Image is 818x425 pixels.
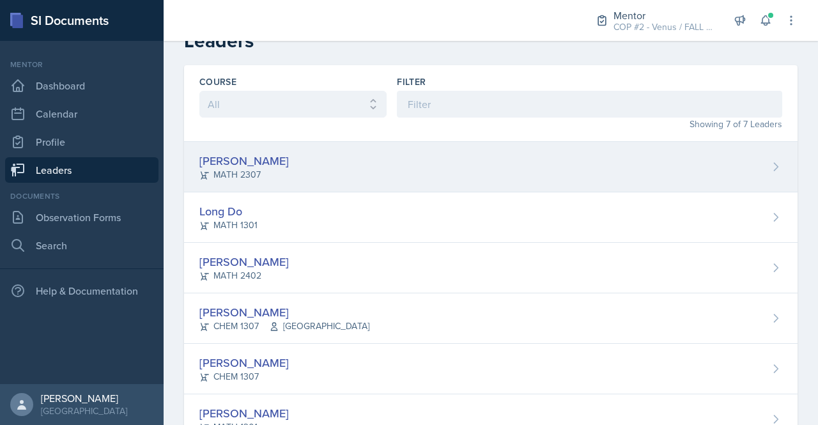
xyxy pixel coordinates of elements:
[184,192,798,243] a: Long Do MATH 1301
[184,293,798,344] a: [PERSON_NAME] CHEM 1307[GEOGRAPHIC_DATA]
[5,101,158,127] a: Calendar
[5,157,158,183] a: Leaders
[5,59,158,70] div: Mentor
[199,354,289,371] div: [PERSON_NAME]
[5,233,158,258] a: Search
[184,243,798,293] a: [PERSON_NAME] MATH 2402
[41,392,127,405] div: [PERSON_NAME]
[199,269,289,282] div: MATH 2402
[199,219,258,232] div: MATH 1301
[5,129,158,155] a: Profile
[184,344,798,394] a: [PERSON_NAME] CHEM 1307
[5,205,158,230] a: Observation Forms
[199,405,289,422] div: [PERSON_NAME]
[199,320,369,333] div: CHEM 1307
[199,75,236,88] label: Course
[184,142,798,192] a: [PERSON_NAME] MATH 2307
[199,152,289,169] div: [PERSON_NAME]
[269,320,369,333] span: [GEOGRAPHIC_DATA]
[199,370,289,383] div: CHEM 1307
[5,278,158,304] div: Help & Documentation
[41,405,127,417] div: [GEOGRAPHIC_DATA]
[199,304,369,321] div: [PERSON_NAME]
[613,8,716,23] div: Mentor
[184,29,798,52] h2: Leaders
[199,203,258,220] div: Long Do
[613,20,716,34] div: COP #2 - Venus / FALL 2025
[5,73,158,98] a: Dashboard
[5,190,158,202] div: Documents
[397,75,426,88] label: Filter
[199,168,289,182] div: MATH 2307
[199,253,289,270] div: [PERSON_NAME]
[397,118,782,131] div: Showing 7 of 7 Leaders
[397,91,782,118] input: Filter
